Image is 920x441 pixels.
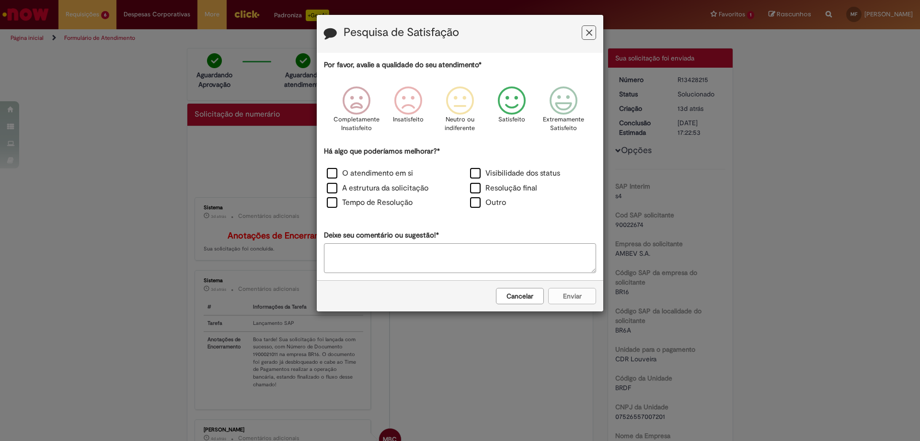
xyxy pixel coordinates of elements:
[384,79,433,145] div: Insatisfeito
[470,183,537,194] label: Resolução final
[332,79,380,145] div: Completamente Insatisfeito
[324,230,439,240] label: Deixe seu comentário ou sugestão!*
[324,146,596,211] div: Há algo que poderíamos melhorar?*
[470,168,560,179] label: Visibilidade dos status
[327,183,428,194] label: A estrutura da solicitação
[344,26,459,39] label: Pesquisa de Satisfação
[327,168,413,179] label: O atendimento em si
[393,115,424,124] p: Insatisfeito
[333,115,379,133] p: Completamente Insatisfeito
[443,115,477,133] p: Neutro ou indiferente
[327,197,413,208] label: Tempo de Resolução
[470,197,506,208] label: Outro
[487,79,536,145] div: Satisfeito
[324,60,482,70] label: Por favor, avalie a qualidade do seu atendimento*
[498,115,525,124] p: Satisfeito
[436,79,484,145] div: Neutro ou indiferente
[539,79,588,145] div: Extremamente Satisfeito
[543,115,584,133] p: Extremamente Satisfeito
[496,288,544,304] button: Cancelar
